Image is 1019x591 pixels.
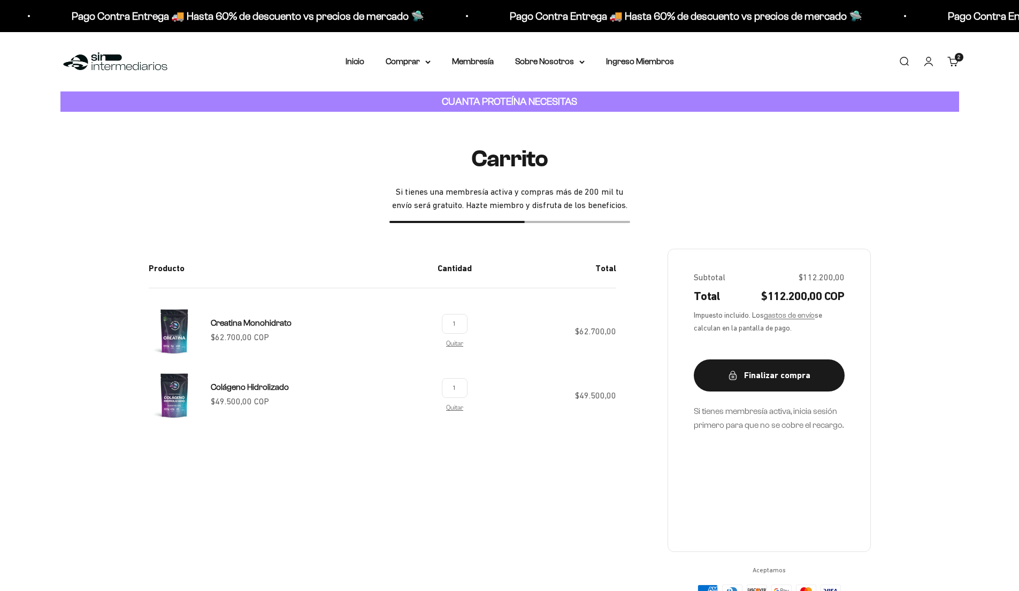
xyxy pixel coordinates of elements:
a: Creatina Monohidrato [211,316,292,330]
button: Finalizar compra [694,359,845,392]
a: Ingreso Miembros [606,57,674,66]
a: gastos de envío [764,311,815,319]
span: Total [694,288,720,305]
span: Subtotal [694,271,725,285]
span: Impuesto incluido. Los se calculan en la pantalla de pago. [694,309,845,334]
a: Membresía [452,57,494,66]
span: Aceptamos [668,565,871,575]
a: Inicio [346,57,364,66]
sale-price: $62.700,00 COP [211,331,269,344]
span: $112.200,00 [799,271,845,285]
span: 2 [957,55,960,60]
span: Creatina Monohidrato [211,318,292,327]
td: $62.700,00 [480,288,616,370]
span: Si tienes una membresía activa y compras más de 200 mil tu envío será gratuito. Hazte miembro y d... [389,185,630,212]
td: $49.500,00 [480,370,616,438]
th: Total [480,249,616,288]
a: Eliminar Creatina Monohidrato [446,340,463,347]
summary: Sobre Nosotros [515,55,585,68]
iframe: Social Login Buttons [694,450,845,530]
input: Cambiar cantidad [442,314,468,334]
p: Pago Contra Entrega 🚚 Hasta 60% de descuento vs precios de mercado 🛸 [69,7,422,25]
p: Pago Contra Entrega 🚚 Hasta 60% de descuento vs precios de mercado 🛸 [507,7,860,25]
p: Si tienes membresía activa, inicia sesión primero para que no se cobre el recargo. [694,404,845,432]
sale-price: $49.500,00 COP [211,395,269,409]
strong: CUANTA PROTEÍNA NECESITAS [442,96,577,107]
a: Colágeno Hidrolizado [211,380,289,394]
span: $112.200,00 COP [761,288,844,305]
div: Finalizar compra [715,369,823,382]
a: Eliminar Colágeno Hidrolizado [446,404,463,411]
h1: Carrito [471,146,548,172]
th: Producto [149,249,429,288]
summary: Comprar [386,55,431,68]
th: Cantidad [429,249,480,288]
input: Cambiar cantidad [442,378,468,398]
span: Colágeno Hidrolizado [211,382,289,392]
